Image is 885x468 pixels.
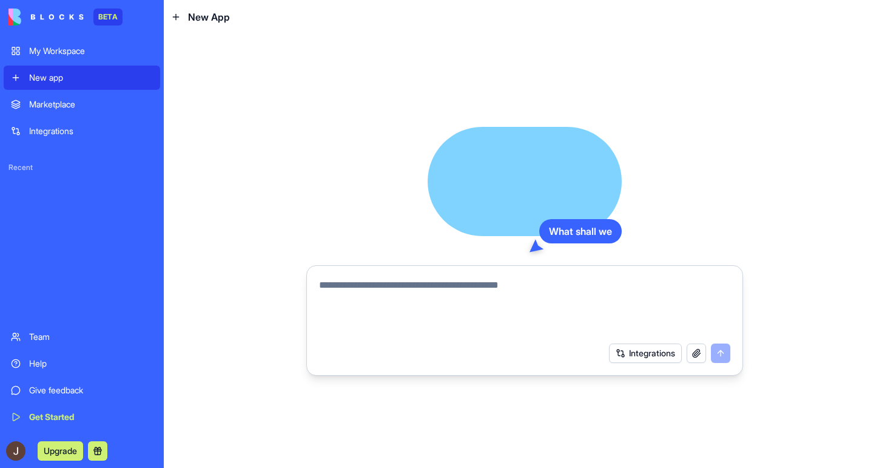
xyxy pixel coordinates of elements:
[6,441,25,461] img: ACg8ocJ2dGquowyH_iofh54MHNOJSj6PFRRE47xiam-CRql6n40zxg=s96-c
[4,405,160,429] a: Get Started
[38,441,83,461] button: Upgrade
[4,163,160,172] span: Recent
[188,10,230,24] span: New App
[8,8,84,25] img: logo
[4,119,160,143] a: Integrations
[29,72,153,84] div: New app
[4,378,160,402] a: Give feedback
[29,98,153,110] div: Marketplace
[8,8,123,25] a: BETA
[609,344,682,363] button: Integrations
[4,92,160,117] a: Marketplace
[29,45,153,57] div: My Workspace
[29,331,153,343] div: Team
[4,66,160,90] a: New app
[29,358,153,370] div: Help
[29,125,153,137] div: Integrations
[539,219,622,243] div: What shall we
[29,411,153,423] div: Get Started
[38,444,83,456] a: Upgrade
[4,39,160,63] a: My Workspace
[4,325,160,349] a: Team
[4,351,160,376] a: Help
[29,384,153,396] div: Give feedback
[93,8,123,25] div: BETA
